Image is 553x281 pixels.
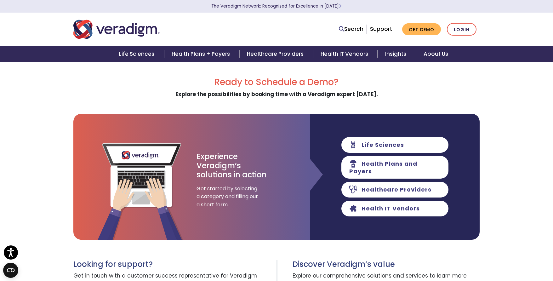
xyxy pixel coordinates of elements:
[73,260,272,269] h3: Looking for support?
[339,25,363,33] a: Search
[175,90,378,98] strong: Explore the possibilities by booking time with a Veradigm expert [DATE].
[239,46,313,62] a: Healthcare Providers
[293,260,480,269] h3: Discover Veradigm’s value
[197,152,267,179] h3: Experience Veradigm’s solutions in action
[378,46,416,62] a: Insights
[73,77,480,88] h2: Ready to Schedule a Demo?
[73,19,160,40] img: Veradigm logo
[3,263,18,278] button: Open CMP widget
[197,185,259,209] span: Get started by selecting a category and filling out a short form.
[370,25,392,33] a: Support
[416,46,456,62] a: About Us
[164,46,239,62] a: Health Plans + Payers
[111,46,164,62] a: Life Sciences
[211,3,342,9] a: The Veradigm Network: Recognized for Excellence in [DATE]Learn More
[402,23,441,36] a: Get Demo
[447,23,476,36] a: Login
[313,46,378,62] a: Health IT Vendors
[339,3,342,9] span: Learn More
